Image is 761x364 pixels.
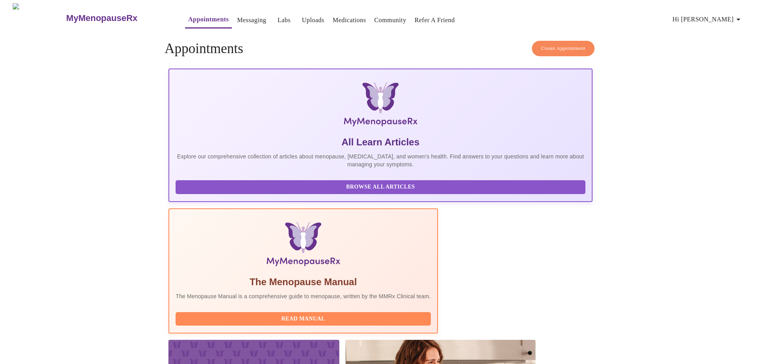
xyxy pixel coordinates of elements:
[164,41,597,57] h4: Appointments
[333,15,366,26] a: Medications
[371,12,409,28] button: Community
[411,12,458,28] button: Refer a Friend
[65,4,169,32] a: MyMenopauseRx
[176,276,431,288] h5: The Menopause Manual
[239,82,522,130] img: MyMenopauseRx Logo
[234,12,269,28] button: Messaging
[66,13,138,23] h3: MyMenopauseRx
[185,11,232,29] button: Appointments
[176,152,585,168] p: Explore our comprehensive collection of articles about menopause, [MEDICAL_DATA], and women's hea...
[176,312,431,326] button: Read Manual
[184,314,423,324] span: Read Manual
[176,183,587,190] a: Browse All Articles
[184,182,577,192] span: Browse All Articles
[673,14,743,25] span: Hi [PERSON_NAME]
[669,11,746,27] button: Hi [PERSON_NAME]
[374,15,406,26] a: Community
[532,41,595,56] button: Create Appointment
[302,15,325,26] a: Uploads
[541,44,585,53] span: Create Appointment
[237,15,266,26] a: Messaging
[176,315,433,322] a: Read Manual
[329,12,369,28] button: Medications
[176,180,585,194] button: Browse All Articles
[216,222,390,269] img: Menopause Manual
[299,12,328,28] button: Uploads
[13,3,65,33] img: MyMenopauseRx Logo
[277,15,291,26] a: Labs
[188,14,229,25] a: Appointments
[176,292,431,300] p: The Menopause Manual is a comprehensive guide to menopause, written by the MMRx Clinical team.
[272,12,297,28] button: Labs
[415,15,455,26] a: Refer a Friend
[176,136,585,149] h5: All Learn Articles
